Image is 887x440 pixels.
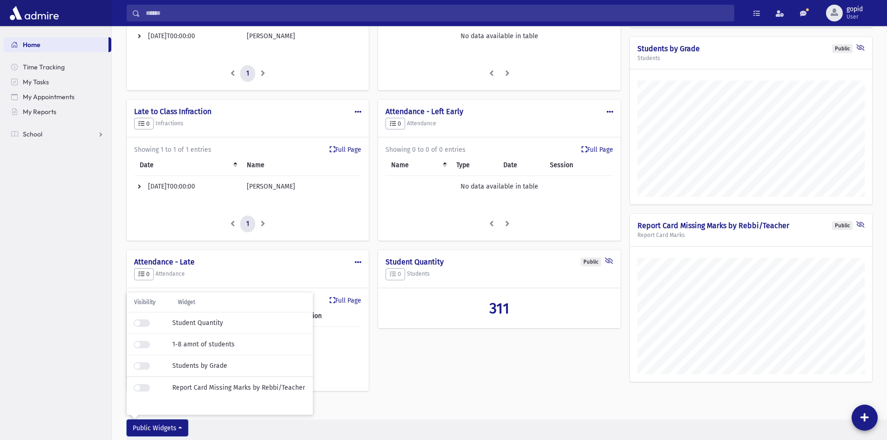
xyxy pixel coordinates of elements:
span: Time Tracking [23,63,65,71]
span: 0 [390,271,401,278]
span: My Reports [23,108,56,116]
h4: Students by Grade [637,44,865,53]
a: Full Page [330,296,361,305]
a: My Tasks [4,74,111,89]
span: My Appointments [23,93,74,101]
a: 1 [240,65,255,82]
span: School [23,130,42,138]
a: Home [4,37,108,52]
div: Showing 1 to 1 of 1 entries [134,145,361,155]
h5: Students [637,55,865,61]
div: 1-8 amnt of students [127,334,313,355]
a: My Reports [4,104,111,119]
span: 311 [489,299,509,317]
button: 0 [134,268,154,280]
button: 0 [134,118,154,130]
td: [DATE]T00:00:00 [134,26,241,47]
td: [DATE]T00:00:00 [134,176,241,197]
span: 0 [138,271,149,278]
input: Search [140,5,734,21]
h4: Report Card Missing Marks by Rebbi/Teacher [637,221,865,230]
div: Public Widgets [127,292,313,415]
h5: Attendance [134,268,361,280]
h5: Students [386,268,613,280]
th: Name [386,155,451,176]
span: Widget [178,298,195,306]
th: Date [498,155,544,176]
span: User [846,13,863,20]
div: Public [832,221,853,230]
span: Visibility [134,298,156,306]
button: Public Widgets [127,420,188,436]
th: Session [544,155,613,176]
td: No data available in table [386,176,613,197]
h4: Student Quantity [386,257,613,266]
a: 1 [240,216,255,232]
img: AdmirePro [7,4,61,22]
h5: Report Card Marks [637,232,865,238]
div: Report Card Missing Marks by Rebbi/Teacher [127,377,313,398]
div: Public [581,257,601,266]
th: Date [134,155,241,176]
td: No data available in table [386,26,613,47]
th: Type [451,155,498,176]
span: Home [23,41,41,49]
span: 0 [390,120,401,127]
button: 0 [386,268,405,280]
button: 0 [386,118,405,130]
a: Full Page [582,145,613,155]
a: Time Tracking [4,60,111,74]
a: 311 [386,299,613,317]
div: Student Quantity [127,312,313,334]
h5: Infractions [134,118,361,130]
th: Name [241,155,362,176]
div: Public [832,44,853,53]
span: gopid [846,6,863,13]
h5: Attendance [386,118,613,130]
h4: Attendance - Left Early [386,107,613,116]
a: Full Page [330,145,361,155]
div: Showing 0 to 0 of 0 entries [386,145,613,155]
td: [PERSON_NAME] [241,176,362,197]
a: My Appointments [4,89,111,104]
td: [PERSON_NAME] [241,26,362,47]
h4: Late to Class Infraction [134,107,361,116]
h4: Attendance - Late [134,257,361,266]
span: 0 [138,120,149,127]
div: Students by Grade [127,355,313,377]
span: My Tasks [23,78,49,86]
a: School [4,127,111,142]
th: Session [293,305,362,327]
